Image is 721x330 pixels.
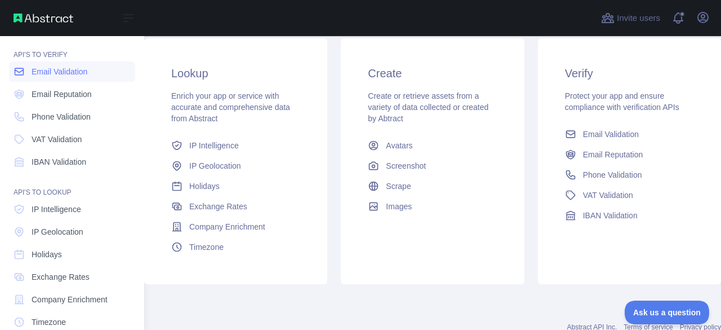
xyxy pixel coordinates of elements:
div: API'S TO VERIFY [9,37,135,59]
span: Email Reputation [583,149,643,160]
span: Phone Validation [583,169,642,181]
span: Phone Validation [32,111,91,122]
a: VAT Validation [560,185,698,205]
span: Scrape [386,181,411,192]
h3: Lookup [171,65,300,81]
span: IP Geolocation [189,160,241,171]
span: Invite users [617,12,660,25]
span: IP Intelligence [32,204,81,215]
span: Company Enrichment [189,221,265,232]
h3: Verify [565,65,694,81]
a: Exchange Rates [167,196,305,217]
a: Company Enrichment [9,289,135,310]
span: IP Geolocation [32,226,83,237]
span: IP Intelligence [189,140,239,151]
img: Abstract API [14,14,73,23]
a: VAT Validation [9,129,135,149]
a: IBAN Validation [560,205,698,226]
span: Email Reputation [32,89,92,100]
a: Email Reputation [9,84,135,104]
span: Enrich your app or service with accurate and comprehensive data from Abstract [171,91,290,123]
a: IP Geolocation [167,156,305,176]
span: IBAN Validation [583,210,638,221]
a: IP Geolocation [9,222,135,242]
span: Exchange Rates [189,201,247,212]
span: Email Validation [583,129,639,140]
h3: Create [368,65,497,81]
a: Holidays [167,176,305,196]
span: VAT Validation [32,134,82,145]
a: Scrape [363,176,501,196]
span: Create or retrieve assets from a variety of data collected or created by Abtract [368,91,488,123]
a: Company Enrichment [167,217,305,237]
span: Images [386,201,412,212]
a: Images [363,196,501,217]
iframe: Toggle Customer Support [625,301,710,324]
span: Timezone [189,241,224,253]
a: IP Intelligence [9,199,135,219]
span: Company Enrichment [32,294,108,305]
a: Email Validation [560,124,698,144]
a: Phone Validation [9,107,135,127]
span: Holidays [189,181,220,192]
a: IP Intelligence [167,135,305,156]
span: Holidays [32,249,62,260]
span: Email Validation [32,66,87,77]
a: Phone Validation [560,165,698,185]
button: Invite users [599,9,662,27]
span: IBAN Validation [32,156,86,168]
a: IBAN Validation [9,152,135,172]
span: Avatars [386,140,412,151]
span: VAT Validation [583,190,633,201]
a: Holidays [9,244,135,265]
a: Avatars [363,135,501,156]
a: Email Reputation [560,144,698,165]
span: Protect your app and ensure compliance with verification APIs [565,91,679,112]
a: Timezone [167,237,305,257]
span: Screenshot [386,160,426,171]
div: API'S TO LOOKUP [9,174,135,197]
a: Exchange Rates [9,267,135,287]
span: Exchange Rates [32,271,90,283]
a: Screenshot [363,156,501,176]
a: Email Validation [9,61,135,82]
span: Timezone [32,316,66,328]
